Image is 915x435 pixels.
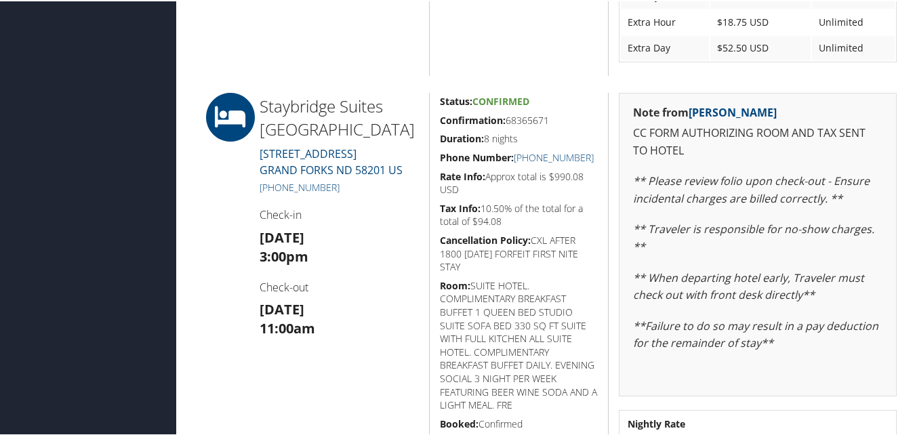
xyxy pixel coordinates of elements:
strong: 11:00am [260,318,315,336]
a: [PERSON_NAME] [689,104,777,119]
h2: Staybridge Suites [GEOGRAPHIC_DATA] [260,94,419,139]
h5: 68365671 [440,112,598,126]
td: Unlimited [812,9,895,33]
td: Extra Hour [621,9,708,33]
strong: Status: [440,94,472,106]
strong: Duration: [440,131,484,144]
p: CC FORM AUTHORIZING ROOM AND TAX SENT TO HOTEL [633,123,882,158]
h5: Confirmed [440,416,598,430]
h5: 10.50% of the total for a total of $94.08 [440,201,598,227]
strong: Confirmation: [440,112,506,125]
em: ** Traveler is responsible for no-show charges. ** [633,220,874,253]
td: $18.75 USD [710,9,811,33]
a: [PHONE_NUMBER] [514,150,594,163]
a: [PHONE_NUMBER] [260,180,340,192]
strong: [DATE] [260,227,304,245]
strong: 3:00pm [260,246,308,264]
strong: Tax Info: [440,201,481,213]
h5: 8 nights [440,131,598,144]
td: Unlimited [812,35,895,59]
strong: Note from [633,104,777,119]
h4: Check-out [260,278,419,293]
h5: SUITE HOTEL. COMPLIMENTARY BREAKFAST BUFFET 1 QUEEN BED STUDIO SUITE SOFA BED 330 SQ FT SUITE WIT... [440,278,598,411]
strong: Phone Number: [440,150,514,163]
strong: Booked: [440,416,479,429]
em: ** Please review folio upon check-out - Ensure incidental charges are billed correctly. ** [633,172,870,205]
h5: CXL AFTER 1800 [DATE] FORFEIT FIRST NITE STAY [440,232,598,272]
td: $52.50 USD [710,35,811,59]
strong: Cancellation Policy: [440,232,531,245]
h4: Check-in [260,206,419,221]
td: Extra Day [621,35,708,59]
em: ** When departing hotel early, Traveler must check out with front desk directly** [633,269,864,302]
a: [STREET_ADDRESS]GRAND FORKS ND 58201 US [260,145,403,176]
strong: Rate Info: [440,169,485,182]
h5: Approx total is $990.08 USD [440,169,598,195]
em: **Failure to do so may result in a pay deduction for the remainder of stay** [633,317,878,350]
strong: [DATE] [260,299,304,317]
th: Nightly Rate [621,411,895,435]
span: Confirmed [472,94,529,106]
strong: Room: [440,278,470,291]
